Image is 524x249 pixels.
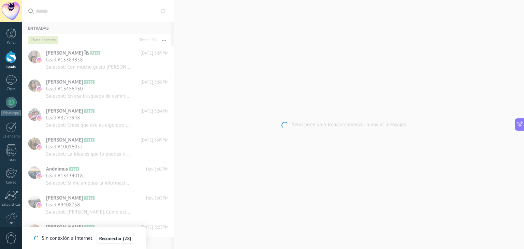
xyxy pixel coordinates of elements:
[34,233,134,244] div: Sin conexión a Internet
[97,233,134,244] button: Reconectar (28)
[1,41,21,45] div: Panel
[1,65,21,70] div: Leads
[1,87,21,91] div: Chats
[1,158,21,163] div: Listas
[1,134,21,139] div: Calendario
[1,203,21,207] div: Estadísticas
[1,110,21,116] div: WhatsApp
[1,180,21,185] div: Correo
[99,236,131,241] span: Reconectar (28)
